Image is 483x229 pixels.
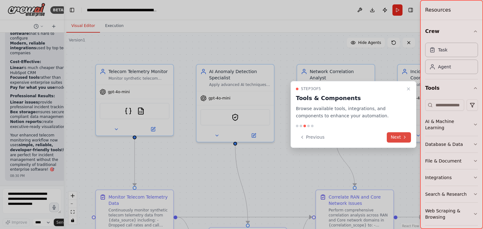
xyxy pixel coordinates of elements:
button: Previous [296,132,328,142]
button: Next [387,132,411,142]
button: Hide left sidebar [68,6,76,14]
span: Step 3 of 5 [301,86,321,91]
button: Close walkthrough [405,85,412,93]
p: Browse available tools, integrations, and components to enhance your automation. [296,105,403,120]
h3: Tools & Components [296,94,403,103]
